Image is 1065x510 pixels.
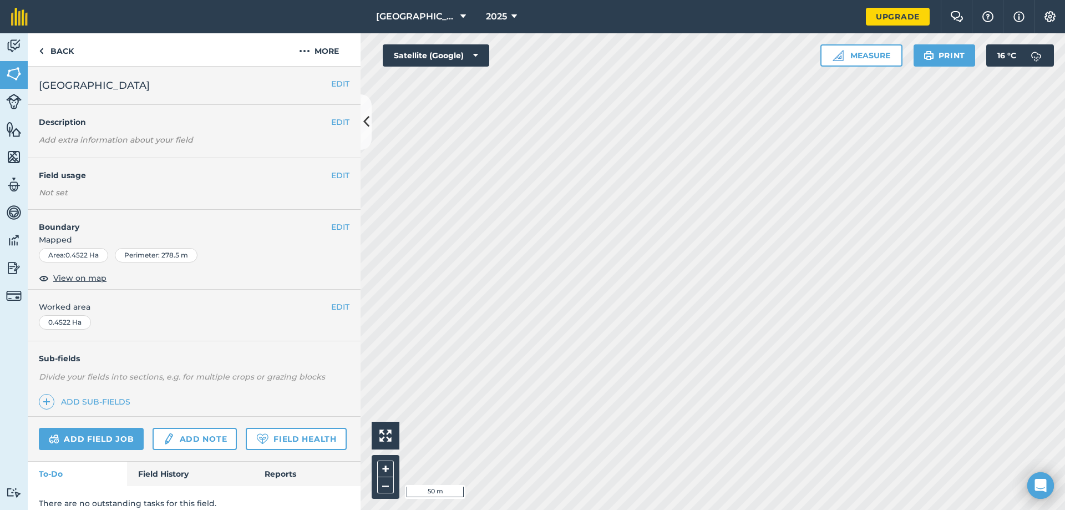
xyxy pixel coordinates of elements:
[331,78,349,90] button: EDIT
[39,135,193,145] em: Add extra information about your field
[39,428,144,450] a: Add field job
[331,221,349,233] button: EDIT
[377,461,394,477] button: +
[331,169,349,181] button: EDIT
[39,271,49,285] img: svg+xml;base64,PHN2ZyB4bWxucz0iaHR0cDovL3d3dy53My5vcmcvMjAwMC9zdmciIHdpZHRoPSIxOCIgaGVpZ2h0PSIyNC...
[833,50,844,61] img: Ruler icon
[1027,472,1054,499] div: Open Intercom Messenger
[39,78,150,93] span: [GEOGRAPHIC_DATA]
[6,65,22,82] img: svg+xml;base64,PHN2ZyB4bWxucz0iaHR0cDovL3d3dy53My5vcmcvMjAwMC9zdmciIHdpZHRoPSI1NiIgaGVpZ2h0PSI2MC...
[6,121,22,138] img: svg+xml;base64,PHN2ZyB4bWxucz0iaHR0cDovL3d3dy53My5vcmcvMjAwMC9zdmciIHdpZHRoPSI1NiIgaGVpZ2h0PSI2MC...
[39,301,349,313] span: Worked area
[997,44,1016,67] span: 16 ° C
[163,432,175,446] img: svg+xml;base64,PD94bWwgdmVyc2lvbj0iMS4wIiBlbmNvZGluZz0idXRmLTgiPz4KPCEtLSBHZW5lcmF0b3I6IEFkb2JlIE...
[6,232,22,249] img: svg+xml;base64,PD94bWwgdmVyc2lvbj0iMS4wIiBlbmNvZGluZz0idXRmLTgiPz4KPCEtLSBHZW5lcmF0b3I6IEFkb2JlIE...
[6,487,22,498] img: svg+xml;base64,PD94bWwgdmVyc2lvbj0iMS4wIiBlbmNvZGluZz0idXRmLTgiPz4KPCEtLSBHZW5lcmF0b3I6IEFkb2JlIE...
[277,33,361,66] button: More
[253,462,361,486] a: Reports
[28,352,361,365] h4: Sub-fields
[28,33,85,66] a: Back
[376,10,456,23] span: [GEOGRAPHIC_DATA]
[127,462,253,486] a: Field History
[246,428,346,450] a: Field Health
[379,430,392,442] img: Four arrows, one pointing top left, one top right, one bottom right and the last bottom left
[6,149,22,165] img: svg+xml;base64,PHN2ZyB4bWxucz0iaHR0cDovL3d3dy53My5vcmcvMjAwMC9zdmciIHdpZHRoPSI1NiIgaGVpZ2h0PSI2MC...
[39,497,349,509] p: There are no outstanding tasks for this field.
[950,11,963,22] img: Two speech bubbles overlapping with the left bubble in the forefront
[1043,11,1057,22] img: A cog icon
[39,44,44,58] img: svg+xml;base64,PHN2ZyB4bWxucz0iaHR0cDovL3d3dy53My5vcmcvMjAwMC9zdmciIHdpZHRoPSI5IiBoZWlnaHQ9IjI0Ii...
[39,169,331,181] h4: Field usage
[6,94,22,109] img: svg+xml;base64,PD94bWwgdmVyc2lvbj0iMS4wIiBlbmNvZGluZz0idXRmLTgiPz4KPCEtLSBHZW5lcmF0b3I6IEFkb2JlIE...
[6,38,22,54] img: svg+xml;base64,PD94bWwgdmVyc2lvbj0iMS4wIiBlbmNvZGluZz0idXRmLTgiPz4KPCEtLSBHZW5lcmF0b3I6IEFkb2JlIE...
[39,116,349,128] h4: Description
[331,116,349,128] button: EDIT
[11,8,28,26] img: fieldmargin Logo
[924,49,934,62] img: svg+xml;base64,PHN2ZyB4bWxucz0iaHR0cDovL3d3dy53My5vcmcvMjAwMC9zdmciIHdpZHRoPSIxOSIgaGVpZ2h0PSIyNC...
[1013,10,1025,23] img: svg+xml;base64,PHN2ZyB4bWxucz0iaHR0cDovL3d3dy53My5vcmcvMjAwMC9zdmciIHdpZHRoPSIxNyIgaGVpZ2h0PSIxNy...
[6,288,22,304] img: svg+xml;base64,PD94bWwgdmVyc2lvbj0iMS4wIiBlbmNvZGluZz0idXRmLTgiPz4KPCEtLSBHZW5lcmF0b3I6IEFkb2JlIE...
[986,44,1054,67] button: 16 °C
[28,462,127,486] a: To-Do
[28,210,331,233] h4: Boundary
[39,315,91,330] div: 0.4522 Ha
[981,11,995,22] img: A question mark icon
[299,44,310,58] img: svg+xml;base64,PHN2ZyB4bWxucz0iaHR0cDovL3d3dy53My5vcmcvMjAwMC9zdmciIHdpZHRoPSIyMCIgaGVpZ2h0PSIyNC...
[6,204,22,221] img: svg+xml;base64,PD94bWwgdmVyc2lvbj0iMS4wIiBlbmNvZGluZz0idXRmLTgiPz4KPCEtLSBHZW5lcmF0b3I6IEFkb2JlIE...
[28,234,361,246] span: Mapped
[331,301,349,313] button: EDIT
[43,395,50,408] img: svg+xml;base64,PHN2ZyB4bWxucz0iaHR0cDovL3d3dy53My5vcmcvMjAwMC9zdmciIHdpZHRoPSIxNCIgaGVpZ2h0PSIyNC...
[914,44,976,67] button: Print
[39,248,108,262] div: Area : 0.4522 Ha
[1025,44,1047,67] img: svg+xml;base64,PD94bWwgdmVyc2lvbj0iMS4wIiBlbmNvZGluZz0idXRmLTgiPz4KPCEtLSBHZW5lcmF0b3I6IEFkb2JlIE...
[49,432,59,446] img: svg+xml;base64,PD94bWwgdmVyc2lvbj0iMS4wIiBlbmNvZGluZz0idXRmLTgiPz4KPCEtLSBHZW5lcmF0b3I6IEFkb2JlIE...
[115,248,197,262] div: Perimeter : 278.5 m
[383,44,489,67] button: Satellite (Google)
[6,176,22,193] img: svg+xml;base64,PD94bWwgdmVyc2lvbj0iMS4wIiBlbmNvZGluZz0idXRmLTgiPz4KPCEtLSBHZW5lcmF0b3I6IEFkb2JlIE...
[6,260,22,276] img: svg+xml;base64,PD94bWwgdmVyc2lvbj0iMS4wIiBlbmNvZGluZz0idXRmLTgiPz4KPCEtLSBHZW5lcmF0b3I6IEFkb2JlIE...
[377,477,394,493] button: –
[53,272,106,284] span: View on map
[39,187,349,198] div: Not set
[820,44,902,67] button: Measure
[153,428,237,450] a: Add note
[486,10,507,23] span: 2025
[39,271,106,285] button: View on map
[866,8,930,26] a: Upgrade
[39,372,325,382] em: Divide your fields into sections, e.g. for multiple crops or grazing blocks
[39,394,135,410] a: Add sub-fields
